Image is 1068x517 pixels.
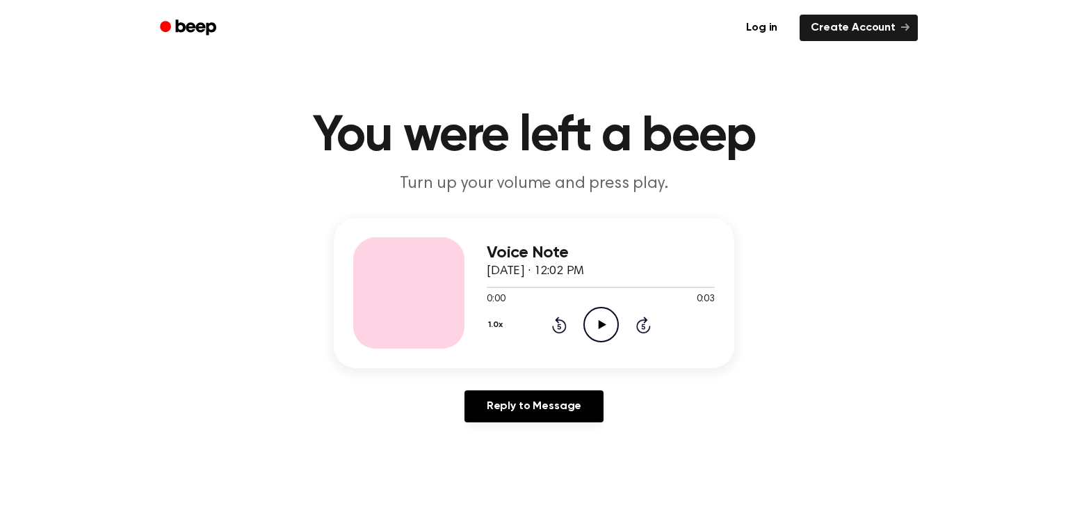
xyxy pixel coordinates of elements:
[487,313,508,337] button: 1.0x
[487,292,505,307] span: 0:00
[150,15,229,42] a: Beep
[267,173,801,196] p: Turn up your volume and press play.
[800,15,918,41] a: Create Account
[732,12,791,44] a: Log in
[487,265,584,278] span: [DATE] · 12:02 PM
[697,292,715,307] span: 0:03
[464,390,604,422] a: Reply to Message
[487,244,715,262] h3: Voice Note
[178,111,890,161] h1: You were left a beep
